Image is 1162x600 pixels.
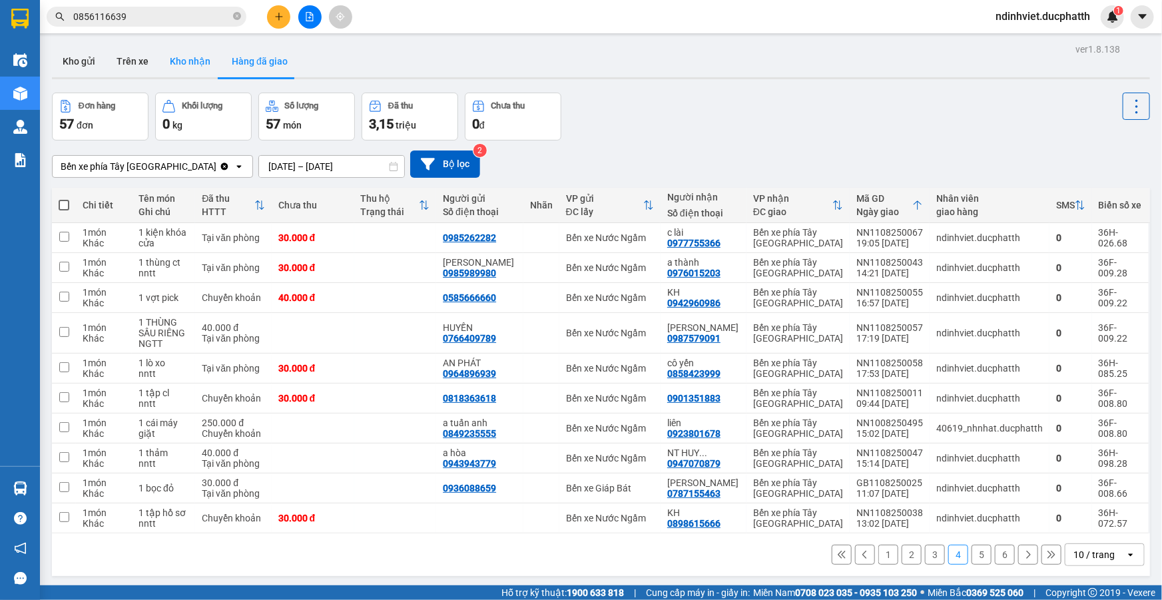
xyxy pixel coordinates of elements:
[83,388,125,398] div: 1 món
[202,333,264,344] div: Tại văn phòng
[83,227,125,238] div: 1 món
[218,160,219,173] input: Selected Bến xe phía Tây Thanh Hóa.
[52,93,148,141] button: Đơn hàng57đơn
[336,12,345,21] span: aim
[361,206,420,217] div: Trạng thái
[1075,42,1120,57] div: ver 1.8.138
[753,322,843,344] div: Bến xe phía Tây [GEOGRAPHIC_DATA]
[233,11,241,23] span: close-circle
[139,398,188,409] div: nntt
[139,257,188,268] div: 1 thùng ct
[388,101,413,111] div: Đã thu
[172,120,182,131] span: kg
[1099,358,1142,379] div: 36H-085.25
[936,232,1043,243] div: ndinhviet.ducphatth
[14,542,27,555] span: notification
[1056,292,1085,303] div: 0
[83,398,125,409] div: Khác
[925,545,945,565] button: 3
[52,45,106,77] button: Kho gửi
[354,188,437,223] th: Toggle SortBy
[856,368,923,379] div: 17:53 [DATE]
[443,333,496,344] div: 0766409789
[443,458,496,469] div: 0943943779
[566,453,654,463] div: Bến xe Nước Ngầm
[936,206,1043,217] div: giao hàng
[162,116,170,132] span: 0
[634,585,636,600] span: |
[966,587,1023,598] strong: 0369 525 060
[1056,513,1085,523] div: 0
[856,458,923,469] div: 15:14 [DATE]
[501,585,624,600] span: Hỗ trợ kỹ thuật:
[139,448,188,458] div: 1 thảm
[202,488,264,499] div: Tại văn phòng
[139,518,188,529] div: nntt
[202,193,254,204] div: Đã thu
[1125,549,1136,560] svg: open
[202,428,264,439] div: Chuyển khoản
[266,116,280,132] span: 57
[73,9,230,24] input: Tìm tên, số ĐT hoặc mã đơn
[856,358,923,368] div: NN1108250058
[443,322,516,333] div: HUYỀN
[746,188,850,223] th: Toggle SortBy
[219,161,230,172] svg: Clear value
[79,101,115,111] div: Đơn hàng
[139,483,188,493] div: 1 bọc đỏ
[567,587,624,598] strong: 1900 633 818
[83,268,125,278] div: Khác
[850,188,930,223] th: Toggle SortBy
[13,153,27,167] img: solution-icon
[1056,453,1085,463] div: 0
[139,507,188,518] div: 1 tập hồ sơ
[753,418,843,439] div: Bến xe phía Tây [GEOGRAPHIC_DATA]
[202,418,264,428] div: 250.000 đ
[753,193,832,204] div: VP nhận
[83,257,125,268] div: 1 món
[221,45,298,77] button: Hàng đã giao
[83,428,125,439] div: Khác
[278,513,348,523] div: 30.000 đ
[202,477,264,488] div: 30.000 đ
[443,232,496,243] div: 0985262282
[566,393,654,404] div: Bến xe Nước Ngầm
[329,5,352,29] button: aim
[1107,11,1119,23] img: icon-new-feature
[753,388,843,409] div: Bến xe phía Tây [GEOGRAPHIC_DATA]
[667,208,740,218] div: Số điện thoại
[856,518,923,529] div: 13:02 [DATE]
[753,585,917,600] span: Miền Nam
[13,481,27,495] img: warehouse-icon
[139,368,188,379] div: nntt
[202,448,264,458] div: 40.000 đ
[14,572,27,585] span: message
[753,358,843,379] div: Bến xe phía Tây [GEOGRAPHIC_DATA]
[936,483,1043,493] div: ndinhviet.ducphatth
[699,448,707,458] span: ...
[667,298,721,308] div: 0942960986
[59,116,74,132] span: 57
[566,292,654,303] div: Bến xe Nước Ngầm
[1056,483,1085,493] div: 0
[1056,328,1085,338] div: 0
[285,101,319,111] div: Số lượng
[667,268,721,278] div: 0976015203
[234,161,244,172] svg: open
[1099,227,1142,248] div: 36H-026.68
[646,585,750,600] span: Cung cấp máy in - giấy in:
[936,423,1043,434] div: 40619_nhnhat.ducphatth
[667,257,740,268] div: a thành
[278,232,348,243] div: 30.000 đ
[667,192,740,202] div: Người nhận
[753,287,843,308] div: Bến xe phía Tây [GEOGRAPHIC_DATA]
[878,545,898,565] button: 1
[61,160,216,173] div: Bến xe phía Tây [GEOGRAPHIC_DATA]
[233,12,241,20] span: close-circle
[928,585,1023,600] span: Miền Bắc
[856,507,923,518] div: NN1108250038
[361,193,420,204] div: Thu hộ
[995,545,1015,565] button: 6
[11,9,29,29] img: logo-vxr
[1033,585,1035,600] span: |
